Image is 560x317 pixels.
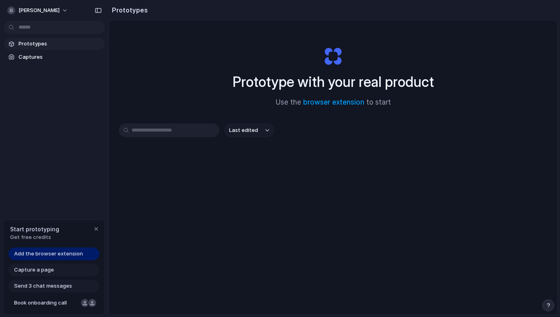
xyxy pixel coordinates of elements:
span: Use the to start [276,97,391,108]
a: Captures [4,51,105,63]
span: Send 3 chat messages [14,282,72,290]
span: Get free credits [10,233,59,241]
span: Capture a page [14,266,54,274]
span: Add the browser extension [14,250,83,258]
button: Last edited [224,124,274,137]
span: Book onboarding call [14,299,78,307]
h2: Prototypes [109,5,148,15]
span: Start prototyping [10,225,59,233]
span: Prototypes [19,40,101,48]
span: Captures [19,53,101,61]
span: [PERSON_NAME] [19,6,60,14]
div: Christian Iacullo [87,298,97,308]
div: Nicole Kubica [80,298,90,308]
button: [PERSON_NAME] [4,4,72,17]
a: browser extension [303,98,364,106]
a: Prototypes [4,38,105,50]
h1: Prototype with your real product [233,71,434,93]
a: Book onboarding call [8,296,99,309]
span: Last edited [229,126,258,134]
